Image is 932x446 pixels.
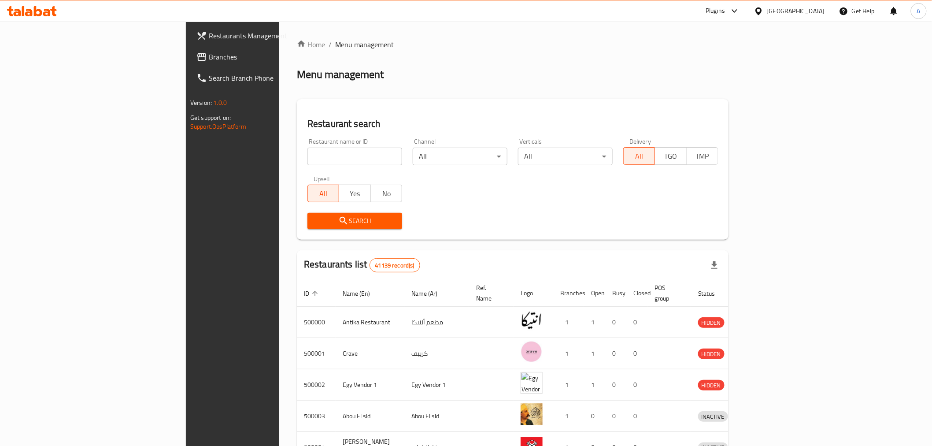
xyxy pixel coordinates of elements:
a: Restaurants Management [189,25,341,46]
nav: breadcrumb [297,39,729,50]
td: كرييف [404,338,469,369]
span: 41139 record(s) [370,261,420,270]
span: HIDDEN [698,380,725,390]
span: Name (En) [343,288,381,299]
span: Ref. Name [476,282,503,304]
td: Egy Vendor 1 [336,369,404,401]
td: 1 [553,401,584,432]
td: 0 [626,307,647,338]
span: HIDDEN [698,318,725,328]
span: Search Branch Phone [209,73,334,83]
a: Search Branch Phone [189,67,341,89]
span: A [917,6,921,16]
td: 1 [553,307,584,338]
img: Crave [521,341,543,363]
th: Closed [626,280,647,307]
span: Get support on: [190,112,231,123]
td: 0 [626,369,647,401]
td: Abou El sid [404,401,469,432]
img: Egy Vendor 1 [521,372,543,394]
td: 1 [584,307,605,338]
span: TGO [658,150,683,163]
td: Abou El sid [336,401,404,432]
button: All [307,185,339,202]
button: Search [307,213,402,229]
td: Antika Restaurant [336,307,404,338]
td: Crave [336,338,404,369]
label: Delivery [629,138,651,145]
span: TMP [690,150,714,163]
td: 1 [553,369,584,401]
td: 0 [626,338,647,369]
td: 0 [605,401,626,432]
div: [GEOGRAPHIC_DATA] [767,6,825,16]
span: No [374,187,399,200]
img: Antika Restaurant [521,309,543,331]
button: TGO [655,147,686,165]
td: 0 [584,401,605,432]
td: 0 [605,307,626,338]
div: Export file [704,255,725,276]
span: All [627,150,651,163]
span: Yes [343,187,367,200]
button: TMP [686,147,718,165]
div: Total records count [370,258,420,272]
th: Logo [514,280,553,307]
span: HIDDEN [698,349,725,359]
button: Yes [339,185,370,202]
td: 1 [584,369,605,401]
td: 0 [605,338,626,369]
a: Support.OpsPlatform [190,121,246,132]
td: Egy Vendor 1 [404,369,469,401]
div: HIDDEN [698,349,725,359]
td: 1 [553,338,584,369]
th: Branches [553,280,584,307]
span: Status [698,288,727,299]
h2: Restaurants list [304,258,420,272]
th: Busy [605,280,626,307]
div: All [413,148,507,165]
span: Search [314,216,395,227]
td: 0 [605,369,626,401]
div: Plugins [706,6,725,16]
td: مطعم أنتيكا [404,307,469,338]
button: All [623,147,655,165]
span: Version: [190,97,212,108]
span: 1.0.0 [213,97,227,108]
button: No [370,185,402,202]
span: INACTIVE [698,412,728,422]
span: Menu management [335,39,394,50]
label: Upsell [314,176,330,182]
span: Restaurants Management [209,30,334,41]
span: Name (Ar) [411,288,449,299]
span: Branches [209,52,334,62]
span: All [311,187,336,200]
img: Abou El sid [521,403,543,425]
h2: Restaurant search [307,117,718,130]
span: POS group [655,282,681,304]
td: 0 [626,401,647,432]
th: Open [584,280,605,307]
td: 1 [584,338,605,369]
input: Search for restaurant name or ID.. [307,148,402,165]
div: All [518,148,613,165]
a: Branches [189,46,341,67]
span: ID [304,288,321,299]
